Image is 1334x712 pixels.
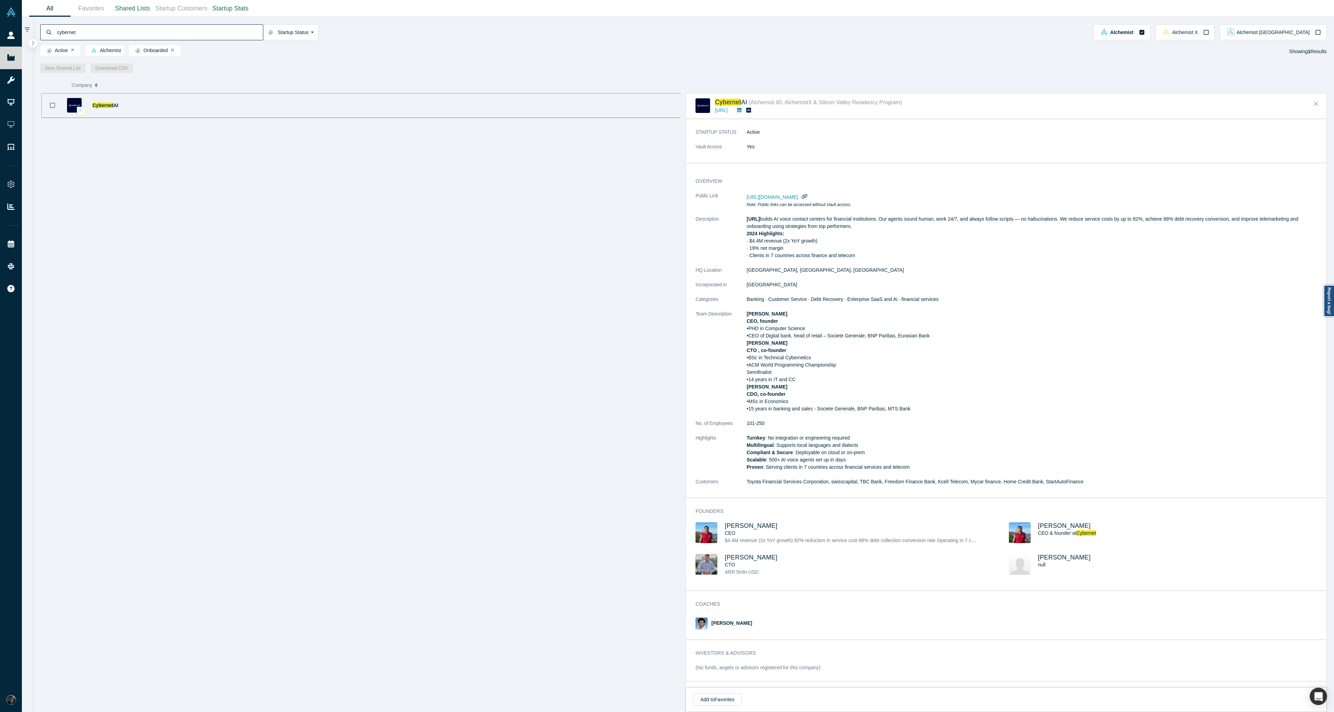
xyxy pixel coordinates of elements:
[747,442,774,448] strong: Multilingual
[725,538,988,543] span: $4.4M revenue (2x YoY growth) 82% reduction in service cost 88% debt collection conversion rate O...
[112,0,153,17] a: Shared Lists
[1110,30,1134,35] span: Alchemist
[747,216,760,222] strong: [URL]
[79,108,83,113] img: alchemistx, alchemist Vault Logo
[1038,530,1077,536] span: CEO & founder at
[693,694,742,706] button: Add toFavorites
[695,554,717,575] img: Rashid Ismailov's Profile Image
[1076,530,1096,536] span: Cybernet
[747,340,787,346] strong: [PERSON_NAME]
[1009,554,1031,575] img: Vitaliy Akulov's Profile Image
[747,435,765,441] strong: Turnkey
[40,63,86,73] button: New Shared List
[747,457,766,463] strong: Scalable
[715,99,741,106] span: Cybernet
[747,129,1322,136] dd: Active
[715,99,747,106] a: CybernetAI
[747,384,787,390] strong: [PERSON_NAME]
[1227,28,1234,36] img: alchemist_aj Vault Logo
[695,281,747,296] dt: Incorporated in
[747,420,1322,427] dd: 101-250
[747,143,1322,150] dd: Yes
[695,508,1312,515] h3: Founders
[92,103,114,108] span: Cybernet
[71,48,74,52] button: Remove Filter
[715,107,727,113] a: [URL]
[725,562,735,567] span: CTO
[1038,522,1091,529] a: [PERSON_NAME]
[695,478,747,493] dt: Customers
[747,434,1322,471] p: : No integration or engineering required : Supports local languages and dialects : Deployable on ...
[88,48,121,54] span: Alchemist
[1155,24,1215,40] button: alchemistx Vault LogoAlchemist X
[92,103,118,108] a: CybernetAI
[153,0,210,17] a: Startup Customers
[695,522,717,543] img: Ivan Belokhvostikov's Profile Image
[91,48,97,53] img: alchemist Vault Logo
[135,48,140,54] img: Startup status
[695,420,747,434] dt: No. of Employees
[747,478,1322,485] dd: Toyota Financial Services Corporation, swisscapital, TBC Bank, Freedom Finance Bank, Kcell Teleco...
[268,30,273,35] img: Startup status
[695,617,708,630] img: Gnani Palanikumar
[747,450,793,455] strong: Compliant & Secure
[747,215,1322,259] p: builds AI voice contact centers for financial institutions. Our agents sound human, work 24/7, an...
[747,194,798,200] span: [URL][DOMAIN_NAME]
[695,129,747,143] dt: STARTUP STATUS
[725,530,735,536] span: CEO
[747,347,786,353] strong: CTO , co-founder
[67,98,82,113] img: Cybernet AI's Logo
[132,48,168,54] span: Onboarded
[6,7,16,17] img: Alchemist Vault Logo
[1289,49,1327,54] span: Showing Results
[1009,522,1031,543] img: Ivan Belokhvostikov's Profile Image
[114,103,118,108] span: AI
[90,63,133,73] button: Download CSV
[747,310,1322,412] p: •PHD in Computer Science •CEO of Digital bank, head of retail – Societe Generale, BNP Paribas, Eu...
[725,569,758,575] span: ARR 5mln USD
[747,391,785,397] strong: CDO, co-founder
[56,24,263,40] input: Search by company name, class, customer, one-liner or category
[747,296,938,302] span: Banking · Customer Service · Debt Recovery · Enterprise SaaS and Ai · financial services
[695,267,747,281] dt: HQ Location
[71,0,112,17] a: Favorites
[695,310,747,420] dt: Team Description
[725,522,777,529] a: [PERSON_NAME]
[725,554,777,561] span: [PERSON_NAME]
[747,311,787,317] strong: [PERSON_NAME]
[695,178,1312,185] h3: overview
[695,434,747,478] dt: Highlights
[695,664,1322,676] div: (No funds, angels or advisors registered for this company)
[6,695,16,705] img: Rami Chousein's Account
[747,231,784,236] strong: 2024 Highlights:
[747,267,1322,274] dd: [GEOGRAPHIC_DATA], [GEOGRAPHIC_DATA], [GEOGRAPHIC_DATA]
[747,202,851,207] em: Note: Public links can be accessed without Vault access.
[695,192,718,199] span: Public Link
[42,93,63,117] button: Bookmark
[1237,30,1310,35] span: Alchemist [GEOGRAPHIC_DATA]
[1038,554,1091,561] a: [PERSON_NAME]
[741,99,747,106] span: AI
[72,78,123,92] button: Company
[47,48,52,54] img: Startup status
[171,48,174,52] button: Remove Filter
[1324,285,1334,317] a: Report a bug!
[1220,24,1327,40] button: alchemist_aj Vault LogoAlchemist [GEOGRAPHIC_DATA]
[695,98,710,113] img: Cybernet AI's Logo
[695,143,747,158] dt: Vault Access
[711,621,752,626] a: [PERSON_NAME]
[695,296,747,310] dt: Categories
[1308,49,1311,54] strong: 1
[72,78,92,92] span: Company
[695,649,1312,657] h3: Investors & Advisors
[1172,30,1198,35] span: Alchemist X
[263,24,319,40] button: Startup Status
[749,99,902,105] small: ( Alchemist 40, AlchemistX & Silicon Valley Residency Program )
[43,48,68,54] span: Active
[747,464,763,470] strong: Proven
[1311,99,1321,110] button: Close
[1038,562,1046,567] span: null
